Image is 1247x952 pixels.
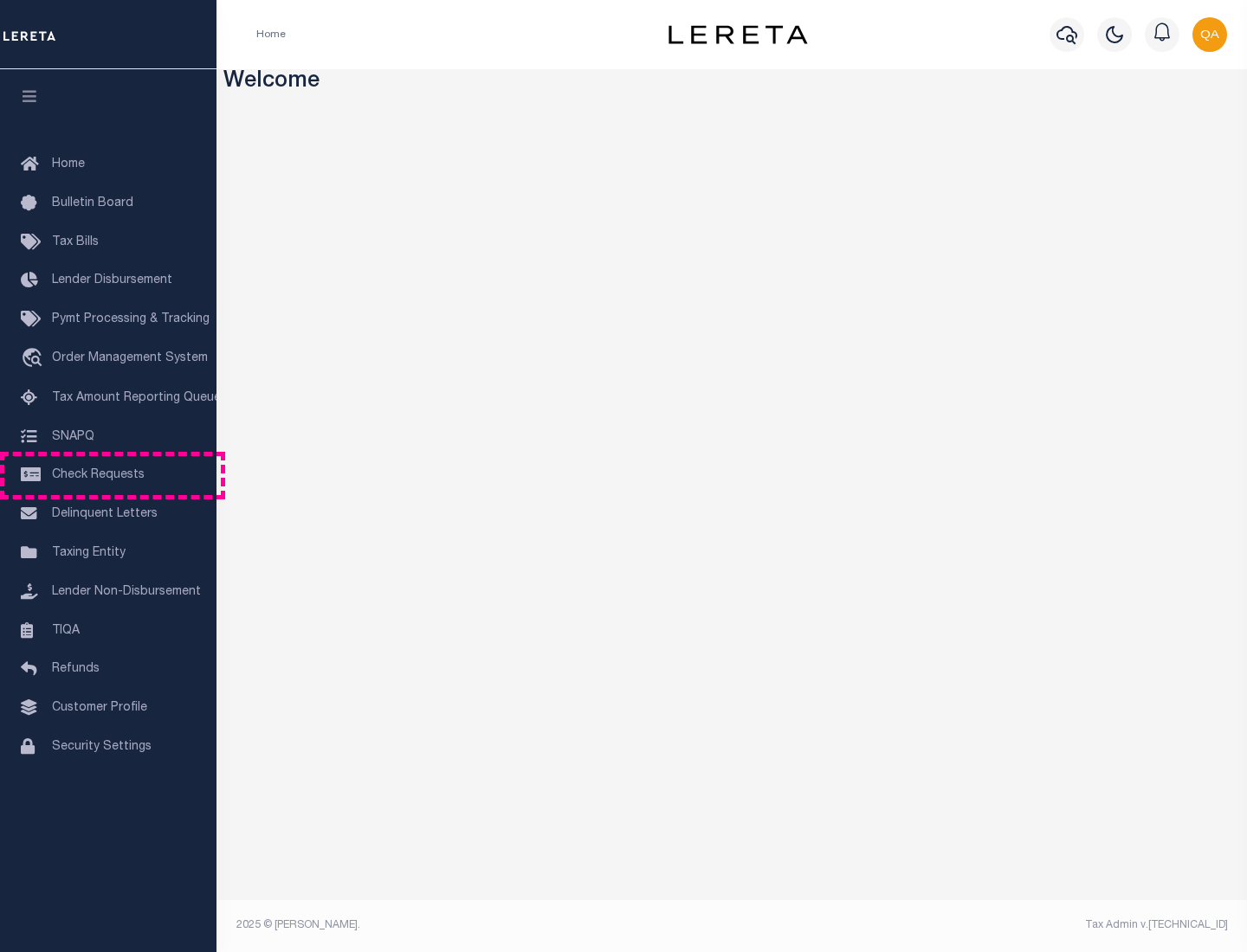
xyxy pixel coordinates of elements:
[669,25,807,44] img: logo-dark.svg
[52,469,145,481] span: Check Requests
[223,917,733,933] div: 2025 © [PERSON_NAME].
[52,158,85,170] span: Home
[256,27,286,42] li: Home
[52,392,221,404] span: Tax Amount Reporting Queue
[52,508,158,520] span: Delinquent Letters
[52,624,80,636] span: TIQA
[52,702,147,714] span: Customer Profile
[52,547,126,559] span: Taxing Entity
[52,352,208,364] span: Order Management System
[52,430,94,442] span: SNAPQ
[52,663,100,675] span: Refunds
[52,274,172,286] span: Lender Disbursement
[52,586,201,598] span: Lender Non-Disbursement
[21,348,48,370] i: travel_explore
[52,197,133,209] span: Bulletin Board
[52,741,152,753] span: Security Settings
[1192,17,1227,52] img: svg+xml;base64,PHN2ZyB4bWxucz0iaHR0cDovL3d3dy53My5vcmcvMjAwMC9zdmciIHBvaW50ZXItZXZlbnRzPSJub25lIi...
[745,917,1228,933] div: Tax Admin v.[TECHNICAL_ID]
[52,236,99,248] span: Tax Bills
[223,69,1241,96] h3: Welcome
[52,313,210,325] span: Pymt Processing & Tracking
